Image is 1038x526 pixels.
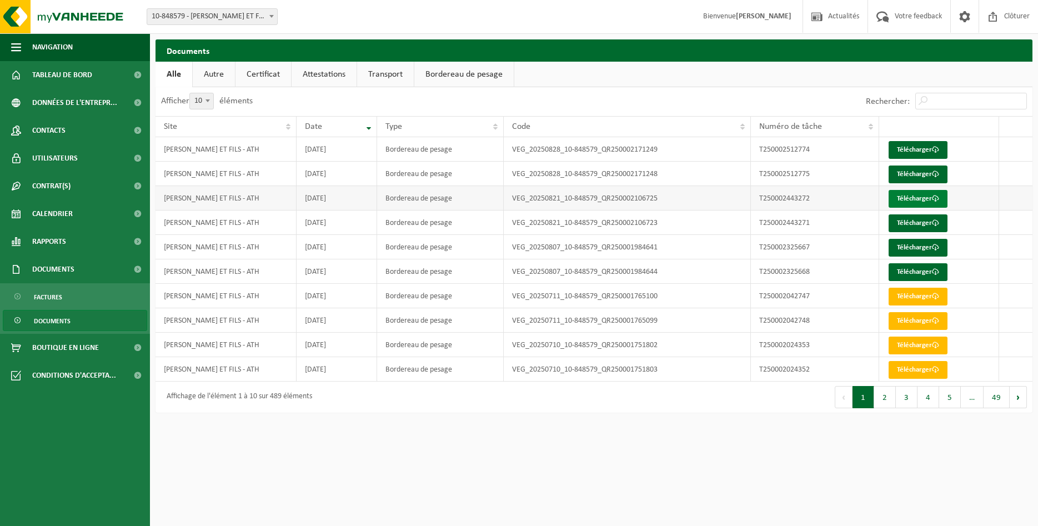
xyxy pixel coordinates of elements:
td: [DATE] [297,333,377,357]
button: 4 [917,386,939,408]
td: VEG_20250710_10-848579_QR250001751803 [504,357,751,382]
a: Transport [357,62,414,87]
span: Site [164,122,177,131]
a: Télécharger [889,239,947,257]
span: Conditions d'accepta... [32,362,116,389]
td: VEG_20250710_10-848579_QR250001751802 [504,333,751,357]
td: [DATE] [297,259,377,284]
td: [PERSON_NAME] ET FILS - ATH [156,186,297,211]
button: 1 [853,386,874,408]
span: Type [385,122,402,131]
a: Alle [156,62,192,87]
td: VEG_20250828_10-848579_QR250002171249 [504,137,751,162]
span: Contacts [32,117,66,144]
td: T250002443272 [751,186,880,211]
td: [DATE] [297,357,377,382]
td: [DATE] [297,186,377,211]
td: T250002042747 [751,284,880,308]
td: [PERSON_NAME] ET FILS - ATH [156,333,297,357]
span: Calendrier [32,200,73,228]
td: [PERSON_NAME] ET FILS - ATH [156,308,297,333]
span: Utilisateurs [32,144,78,172]
button: 5 [939,386,961,408]
td: T250002512775 [751,162,880,186]
a: Certificat [235,62,291,87]
td: [DATE] [297,308,377,333]
td: Bordereau de pesage [377,308,504,333]
h2: Documents [156,39,1032,61]
span: 10-848579 - ROUSSEAU ET FILS - ATH [147,8,278,25]
span: Documents [32,256,74,283]
span: Navigation [32,33,73,61]
td: VEG_20250821_10-848579_QR250002106725 [504,186,751,211]
span: … [961,386,984,408]
span: Contrat(s) [32,172,71,200]
td: [DATE] [297,284,377,308]
span: Code [512,122,530,131]
span: 10-848579 - ROUSSEAU ET FILS - ATH [147,9,277,24]
td: T250002024352 [751,357,880,382]
a: Télécharger [889,337,947,354]
td: VEG_20250807_10-848579_QR250001984644 [504,259,751,284]
span: Numéro de tâche [759,122,822,131]
td: T250002443271 [751,211,880,235]
a: Factures [3,286,147,307]
span: Factures [34,287,62,308]
label: Afficher éléments [161,97,253,106]
a: Télécharger [889,263,947,281]
span: Documents [34,310,71,332]
td: Bordereau de pesage [377,162,504,186]
span: Date [305,122,322,131]
a: Télécharger [889,361,947,379]
td: [PERSON_NAME] ET FILS - ATH [156,284,297,308]
td: VEG_20250711_10-848579_QR250001765100 [504,284,751,308]
label: Rechercher: [866,97,910,106]
button: Next [1010,386,1027,408]
td: T250002024353 [751,333,880,357]
button: 3 [896,386,917,408]
td: T250002325668 [751,259,880,284]
td: [PERSON_NAME] ET FILS - ATH [156,235,297,259]
a: Télécharger [889,312,947,330]
a: Attestations [292,62,357,87]
span: Rapports [32,228,66,256]
div: Affichage de l'élément 1 à 10 sur 489 éléments [161,387,312,407]
button: Previous [835,386,853,408]
span: Boutique en ligne [32,334,99,362]
strong: [PERSON_NAME] [736,12,791,21]
span: 10 [190,93,213,109]
span: Données de l'entrepr... [32,89,117,117]
button: 2 [874,386,896,408]
td: Bordereau de pesage [377,333,504,357]
a: Télécharger [889,141,947,159]
td: Bordereau de pesage [377,284,504,308]
a: Télécharger [889,288,947,305]
td: T250002325667 [751,235,880,259]
td: VEG_20250821_10-848579_QR250002106723 [504,211,751,235]
td: Bordereau de pesage [377,186,504,211]
a: Autre [193,62,235,87]
td: Bordereau de pesage [377,211,504,235]
span: Tableau de bord [32,61,92,89]
td: Bordereau de pesage [377,259,504,284]
a: Télécharger [889,214,947,232]
td: Bordereau de pesage [377,235,504,259]
a: Télécharger [889,190,947,208]
td: [PERSON_NAME] ET FILS - ATH [156,211,297,235]
td: [PERSON_NAME] ET FILS - ATH [156,137,297,162]
td: [DATE] [297,235,377,259]
td: T250002042748 [751,308,880,333]
td: VEG_20250711_10-848579_QR250001765099 [504,308,751,333]
td: [PERSON_NAME] ET FILS - ATH [156,162,297,186]
td: Bordereau de pesage [377,137,504,162]
td: [DATE] [297,211,377,235]
td: [DATE] [297,137,377,162]
td: [PERSON_NAME] ET FILS - ATH [156,357,297,382]
td: [DATE] [297,162,377,186]
a: Bordereau de pesage [414,62,514,87]
a: Documents [3,310,147,331]
td: VEG_20250828_10-848579_QR250002171248 [504,162,751,186]
td: [PERSON_NAME] ET FILS - ATH [156,259,297,284]
td: VEG_20250807_10-848579_QR250001984641 [504,235,751,259]
span: 10 [189,93,214,109]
